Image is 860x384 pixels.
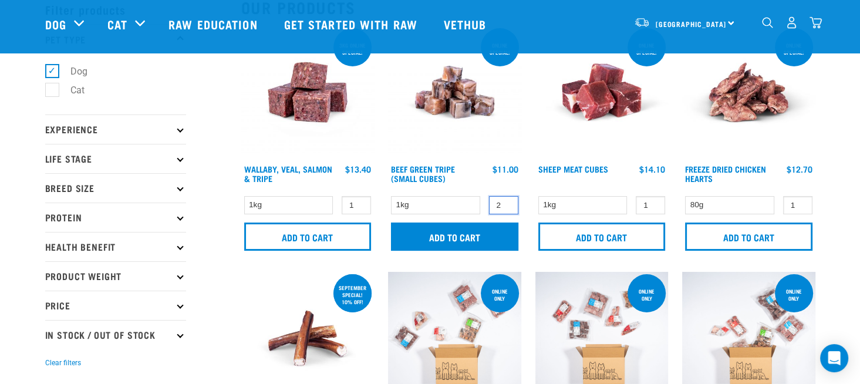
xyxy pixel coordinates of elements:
[244,167,332,180] a: Wallaby, Veal, Salmon & Tripe
[157,1,272,48] a: Raw Education
[538,167,608,171] a: Sheep Meat Cubes
[628,282,666,307] div: Online Only
[45,114,186,144] p: Experience
[535,26,669,159] img: Sheep Meat
[775,282,813,307] div: Online Only
[432,1,501,48] a: Vethub
[391,167,455,180] a: Beef Green Tripe (Small Cubes)
[783,196,812,214] input: 1
[244,223,372,251] input: Add to cart
[785,16,798,29] img: user.png
[45,261,186,291] p: Product Weight
[45,320,186,349] p: In Stock / Out Of Stock
[685,167,766,180] a: Freeze Dried Chicken Hearts
[682,26,815,159] img: FD Chicken Hearts
[639,164,665,174] div: $14.10
[333,279,372,311] div: September special! 10% off!
[489,196,518,214] input: 1
[762,17,773,28] img: home-icon-1@2x.png
[685,223,812,251] input: Add to cart
[107,15,127,33] a: Cat
[493,164,518,174] div: $11.00
[45,291,186,320] p: Price
[342,196,371,214] input: 1
[45,203,186,232] p: Protein
[52,64,92,79] label: Dog
[388,26,521,159] img: Beef Tripe Bites 1634
[636,196,665,214] input: 1
[345,164,371,174] div: $13.40
[481,282,519,307] div: Online Only
[538,223,666,251] input: Add to cart
[45,15,66,33] a: Dog
[787,164,812,174] div: $12.70
[656,22,727,26] span: [GEOGRAPHIC_DATA]
[810,16,822,29] img: home-icon@2x.png
[241,26,375,159] img: Wallaby Veal Salmon Tripe 1642
[45,173,186,203] p: Breed Size
[45,144,186,173] p: Life Stage
[45,358,81,368] button: Clear filters
[820,344,848,372] div: Open Intercom Messenger
[634,17,650,28] img: van-moving.png
[272,1,432,48] a: Get started with Raw
[391,223,518,251] input: Add to cart
[45,232,186,261] p: Health Benefit
[52,83,89,97] label: Cat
